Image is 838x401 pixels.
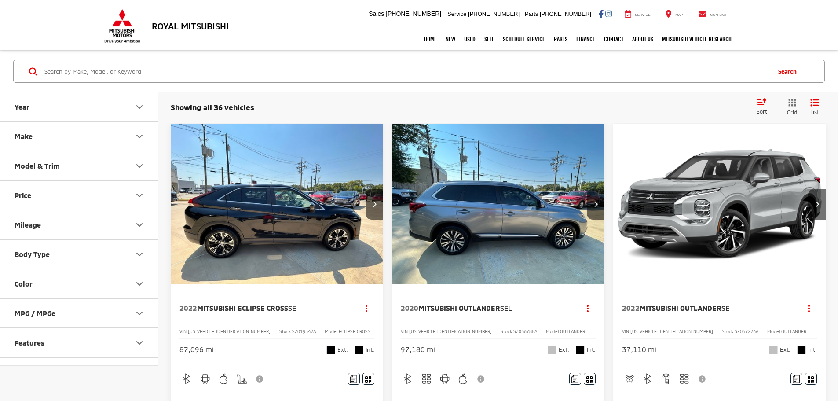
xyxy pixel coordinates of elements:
[721,304,729,312] span: SE
[546,329,560,334] span: Model:
[170,124,384,285] img: 2022 Mitsubishi Eclipse Cross SE
[0,240,159,269] button: Body TypeBody Type
[44,61,769,82] input: Search by Make, Model, or Keyword
[457,373,468,384] img: Apple CarPlay
[134,308,145,319] div: MPG / MPGe
[640,304,721,312] span: Mitsubishi Outlander
[722,329,735,334] span: Stock:
[366,189,383,220] button: Next image
[810,108,819,116] span: List
[401,304,418,312] span: 2020
[15,221,41,229] div: Mileage
[805,373,817,385] button: Window Sticker
[366,305,367,312] span: dropdown dots
[468,11,520,17] span: [PHONE_NUMBER]
[15,191,31,199] div: Price
[624,373,635,384] img: Adaptive Cruise Control
[804,98,826,116] button: List View
[15,309,55,317] div: MPG / MPGe
[480,28,498,50] a: Sell
[808,375,814,383] i: Window Sticker
[613,124,827,285] img: 2022 Mitsubishi Outlander SE
[790,373,802,385] button: Comments
[0,358,159,386] button: Cylinder
[808,346,817,354] span: Int.
[661,373,672,384] img: Remote Start
[134,338,145,348] div: Features
[15,338,44,347] div: Features
[181,373,192,384] img: Bluetooth®
[350,375,357,383] img: Comments
[386,10,441,17] span: [PHONE_NUMBER]
[0,328,159,357] button: FeaturesFeatures
[326,346,335,354] span: Labrador Black Pearl
[236,373,247,384] img: Heated Seats
[102,9,142,43] img: Mitsubishi
[599,10,604,17] a: Facebook: Click to visit our Facebook page
[409,329,492,334] span: [US_VEHICLE_IDENTIFICATION_NUMBER]
[781,329,806,334] span: OUTLANDER
[580,301,596,316] button: Actions
[622,304,640,312] span: 2022
[0,151,159,180] button: Model & TrimModel & Trim
[421,373,432,384] img: 3rd Row Seating
[540,11,591,17] span: [PHONE_NUMBER]
[757,108,767,114] span: Sort
[808,189,826,220] button: Next image
[392,124,605,284] a: 2020 Mitsubishi Outlander SEL2020 Mitsubishi Outlander SEL2020 Mitsubishi Outlander SEL2020 Mitsu...
[801,301,817,316] button: Actions
[134,249,145,260] div: Body Type
[569,373,581,385] button: Comments
[613,124,827,284] div: 2022 Mitsubishi Outlander SE 0
[392,124,605,284] div: 2020 Mitsubishi Outlander SEL 0
[441,28,460,50] a: New
[15,103,29,111] div: Year
[279,329,292,334] span: Stock:
[134,190,145,201] div: Price
[392,124,605,285] img: 2020 Mitsubishi Outlander SEL
[622,345,656,355] div: 37,110 mi
[513,329,537,334] span: SZ046788A
[179,303,350,313] a: 2022Mitsubishi Eclipse CrossSE
[498,28,549,50] a: Schedule Service: Opens in a new tab
[642,373,653,384] img: Bluetooth®
[0,299,159,327] button: MPG / MPGeMPG / MPGe
[777,98,804,116] button: Grid View
[134,131,145,142] div: Make
[769,346,778,354] span: Alloy Silver Metallic
[710,13,727,17] span: Contact
[586,375,593,383] i: Window Sticker
[252,370,267,388] button: View Disclaimer
[401,329,409,334] span: VIN:
[658,28,736,50] a: Mitsubishi Vehicle Research
[679,373,690,384] img: 3rd Row Seating
[587,305,589,312] span: dropdown dots
[600,28,628,50] a: Contact
[767,329,781,334] span: Model:
[635,13,651,17] span: Service
[0,92,159,121] button: YearYear
[179,345,214,355] div: 87,096 mi
[420,28,441,50] a: Home
[134,161,145,171] div: Model & Trim
[359,301,374,316] button: Actions
[15,162,60,170] div: Model & Trim
[292,329,316,334] span: SZ019342A
[474,370,489,388] button: View Disclaimer
[134,279,145,289] div: Color
[401,303,571,313] a: 2020Mitsubishi OutlanderSEL
[622,303,793,313] a: 2022Mitsubishi OutlanderSE
[735,329,758,334] span: SZ047224A
[500,304,512,312] span: SEL
[366,346,374,354] span: Int.
[401,345,435,355] div: 97,180 mi
[15,132,33,140] div: Make
[808,305,810,312] span: dropdown dots
[584,373,596,385] button: Window Sticker
[525,11,538,17] span: Parts
[152,21,229,31] h3: Royal Mitsubishi
[613,124,827,284] a: 2022 Mitsubishi Outlander SE2022 Mitsubishi Outlander SE2022 Mitsubishi Outlander SE2022 Mitsubis...
[447,11,466,17] span: Service
[339,329,370,334] span: ECLIPSE CROSS
[288,304,296,312] span: SE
